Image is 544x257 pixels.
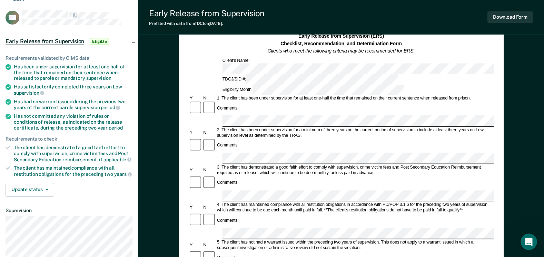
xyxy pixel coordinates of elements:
[216,202,494,213] div: 4. The client has maintained compliance with all restitution obligations in accordance with PD/PO...
[6,55,132,61] div: Requirements validated by OIMS data
[216,240,494,251] div: 5. The client has not had a warrant issued within the preceding two years of supervision. This do...
[6,38,84,45] span: Early Release from Supervision
[202,205,216,210] div: N
[216,218,240,223] div: Comments:
[487,11,533,23] button: Download Form
[188,130,202,136] div: Y
[114,171,132,177] span: years
[216,180,240,186] div: Comments:
[14,165,132,177] div: The client has maintained compliance with all restitution obligations for the preceding two
[6,136,132,142] div: Requirements to check
[188,205,202,210] div: Y
[267,48,414,54] em: Clients who meet the following criteria may be recommended for ERS.
[14,90,44,96] span: supervision
[90,38,109,45] span: Eligible
[202,130,216,136] div: N
[216,165,494,176] div: 3. The client has demonstrated a good faith effort to comply with supervision, crime victim fees ...
[14,64,132,81] div: Has been under supervision for at least one half of the time that remained on their sentence when...
[109,125,123,131] span: period
[521,234,537,250] iframe: Intercom live chat
[188,168,202,173] div: Y
[216,95,494,101] div: 1. The client has been under supervision for at least one-half the time that remained on their cu...
[280,41,402,46] strong: Checklist, Recommendation, and Determination Form
[221,85,405,95] div: Eligibility Month:
[86,75,111,81] span: supervision
[149,8,265,18] div: Early Release from Supervision
[188,242,202,248] div: Y
[14,99,132,111] div: Has had no warrant issued during the previous two years of the current parole supervision
[14,113,132,131] div: Has not committed any violation of rules or conditions of release, as indicated on the release ce...
[221,74,399,84] div: TDCJ/SID #:
[101,105,120,110] span: period
[216,127,494,139] div: 2. The client has been under supervision for a minimum of three years on the current period of su...
[216,143,240,149] div: Comments:
[202,242,216,248] div: N
[188,95,202,101] div: Y
[202,95,216,101] div: N
[202,168,216,173] div: N
[14,84,132,96] div: Has satisfactorily completed three years on Low
[216,105,240,111] div: Comments:
[6,208,132,213] dt: Supervision
[103,157,131,162] span: applicable
[6,183,54,197] button: Update status
[14,145,132,162] div: The client has demonstrated a good faith effort to comply with supervision, crime victim fees and...
[149,21,265,26] div: Prefilled with data from TDCJ on [DATE] .
[298,33,384,39] strong: Early Release from Supervision (ERS)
